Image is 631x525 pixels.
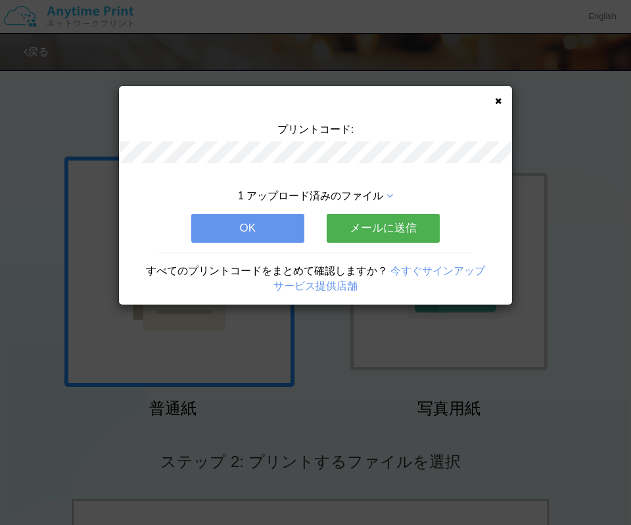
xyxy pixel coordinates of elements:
a: 今すぐサインアップ [390,265,485,276]
span: すべてのプリントコードをまとめて確認しますか？ [146,265,388,276]
a: サービス提供店舗 [273,280,358,291]
button: OK [191,214,304,243]
span: 1 アップロード済みのファイル [238,190,383,201]
span: プリントコード: [277,124,354,135]
button: メールに送信 [327,214,440,243]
